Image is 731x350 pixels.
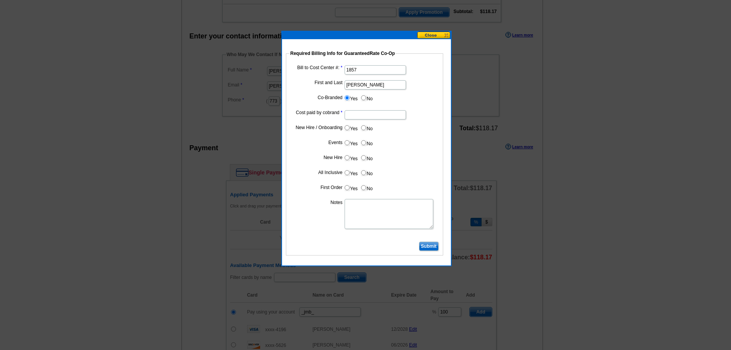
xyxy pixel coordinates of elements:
[292,199,343,206] label: Notes
[361,140,366,145] input: No
[345,170,350,175] input: Yes
[344,123,358,132] label: Yes
[419,242,439,251] input: Submit
[344,93,358,102] label: Yes
[292,169,343,176] label: All Inclusive
[292,109,343,116] label: Cost paid by cobrand
[344,138,358,147] label: Yes
[361,125,366,130] input: No
[361,95,366,100] input: No
[360,93,373,102] label: No
[292,94,343,101] label: Co-Branded
[292,124,343,131] label: New Hire / Onboarding
[292,184,343,191] label: First Order
[345,155,350,160] input: Yes
[345,125,350,130] input: Yes
[360,183,373,192] label: No
[345,95,350,100] input: Yes
[360,153,373,162] label: No
[360,168,373,177] label: No
[361,170,366,175] input: No
[360,123,373,132] label: No
[344,153,358,162] label: Yes
[292,154,343,161] label: New Hire
[345,140,350,145] input: Yes
[578,171,731,350] iframe: LiveChat chat widget
[290,50,396,57] legend: Required Billing Info for GuaranteedRate Co-Op
[292,79,343,86] label: First and Last
[361,155,366,160] input: No
[361,185,366,190] input: No
[292,64,343,71] label: Bill to Cost Center #:
[345,185,350,190] input: Yes
[344,168,358,177] label: Yes
[360,138,373,147] label: No
[344,183,358,192] label: Yes
[292,139,343,146] label: Events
